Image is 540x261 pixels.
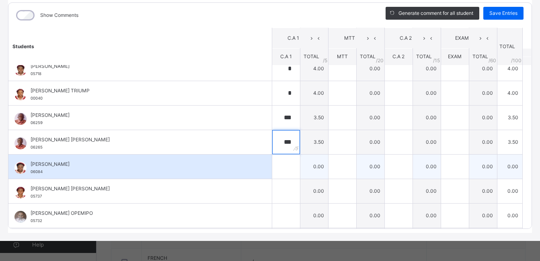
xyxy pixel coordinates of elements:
[469,105,497,130] td: 0.00
[14,113,27,125] img: 06259.png
[511,57,522,64] span: /100
[40,12,78,19] label: Show Comments
[14,88,27,100] img: 00040.png
[497,56,522,81] td: 4.00
[31,136,254,143] span: [PERSON_NAME] [PERSON_NAME]
[497,105,522,130] td: 3.50
[413,154,441,179] td: 0.00
[497,81,522,105] td: 4.00
[416,53,432,59] span: TOTAL
[497,28,522,65] th: TOTAL
[300,130,328,154] td: 3.50
[31,63,254,70] span: [PERSON_NAME]
[323,57,327,64] span: / 5
[469,228,497,252] td: 0.00
[356,203,384,228] td: 0.00
[356,154,384,179] td: 0.00
[280,53,292,59] span: C.A 1
[14,211,27,223] img: 05732.png
[300,203,328,228] td: 0.00
[489,10,517,17] span: Save Entries
[300,56,328,81] td: 4.00
[413,105,441,130] td: 0.00
[376,57,384,64] span: / 20
[31,112,254,119] span: [PERSON_NAME]
[356,228,384,252] td: 0.00
[335,35,365,42] span: MTT
[31,194,42,198] span: 05737
[300,228,328,252] td: 0.00
[14,137,27,149] img: 06265.png
[356,56,384,81] td: 0.00
[356,105,384,130] td: 0.00
[300,105,328,130] td: 3.50
[31,87,254,94] span: [PERSON_NAME] TRIUMP
[14,186,27,198] img: 05737.png
[433,57,440,64] span: / 15
[448,53,462,59] span: EXAM
[356,179,384,203] td: 0.00
[356,81,384,105] td: 0.00
[300,81,328,105] td: 4.00
[469,56,497,81] td: 0.00
[392,53,404,59] span: C.A 2
[497,228,522,252] td: 0.00
[489,57,496,64] span: / 60
[14,64,27,76] img: 05718.png
[278,35,308,42] span: C.A 1
[469,203,497,228] td: 0.00
[469,130,497,154] td: 0.00
[31,210,254,217] span: [PERSON_NAME] OPEMIPO
[300,154,328,179] td: 0.00
[497,130,522,154] td: 3.50
[469,179,497,203] td: 0.00
[391,35,421,42] span: C.A 2
[413,81,441,105] td: 0.00
[469,81,497,105] td: 0.00
[31,218,42,223] span: 05732
[497,179,522,203] td: 0.00
[31,185,254,192] span: [PERSON_NAME] [PERSON_NAME]
[398,10,473,17] span: Generate comment for all student
[31,71,41,76] span: 05718
[304,53,319,59] span: TOTAL
[413,56,441,81] td: 0.00
[356,130,384,154] td: 0.00
[497,154,522,179] td: 0.00
[12,43,34,49] span: Students
[447,35,477,42] span: EXAM
[413,179,441,203] td: 0.00
[413,203,441,228] td: 0.00
[31,161,254,168] span: [PERSON_NAME]
[337,53,348,59] span: MTT
[31,169,43,174] span: 06084
[360,53,376,59] span: TOTAL
[413,228,441,252] td: 0.00
[31,120,43,125] span: 06259
[14,162,27,174] img: 06084.png
[413,130,441,154] td: 0.00
[300,179,328,203] td: 0.00
[31,96,43,100] span: 00040
[497,203,522,228] td: 0.00
[469,154,497,179] td: 0.00
[472,53,488,59] span: TOTAL
[31,145,43,149] span: 06265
